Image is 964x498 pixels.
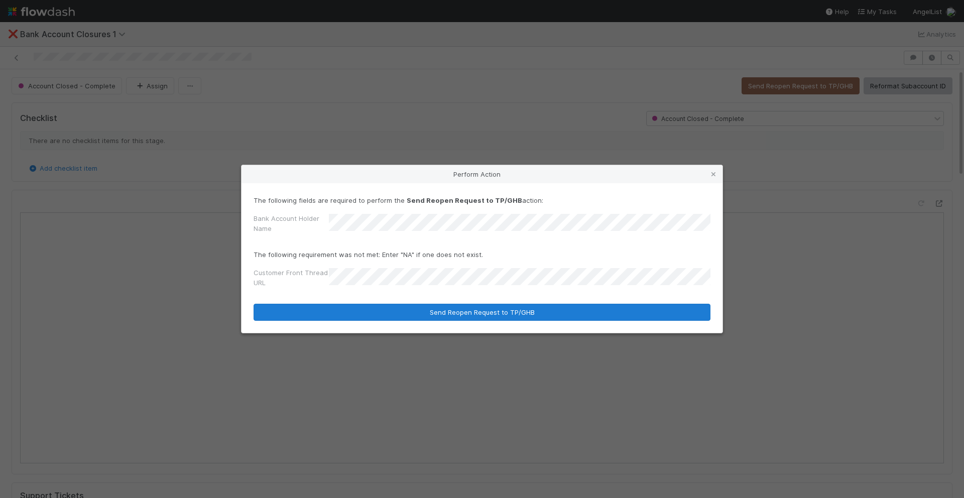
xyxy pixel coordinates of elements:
strong: Send Reopen Request to TP/GHB [407,196,522,204]
p: The following requirement was not met: Enter "NA" if one does not exist. [254,250,710,260]
label: Customer Front Thread URL [254,268,329,288]
p: The following fields are required to perform the action: [254,195,710,205]
div: Perform Action [242,165,722,183]
label: Bank Account Holder Name [254,213,329,233]
button: Send Reopen Request to TP/GHB [254,304,710,321]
